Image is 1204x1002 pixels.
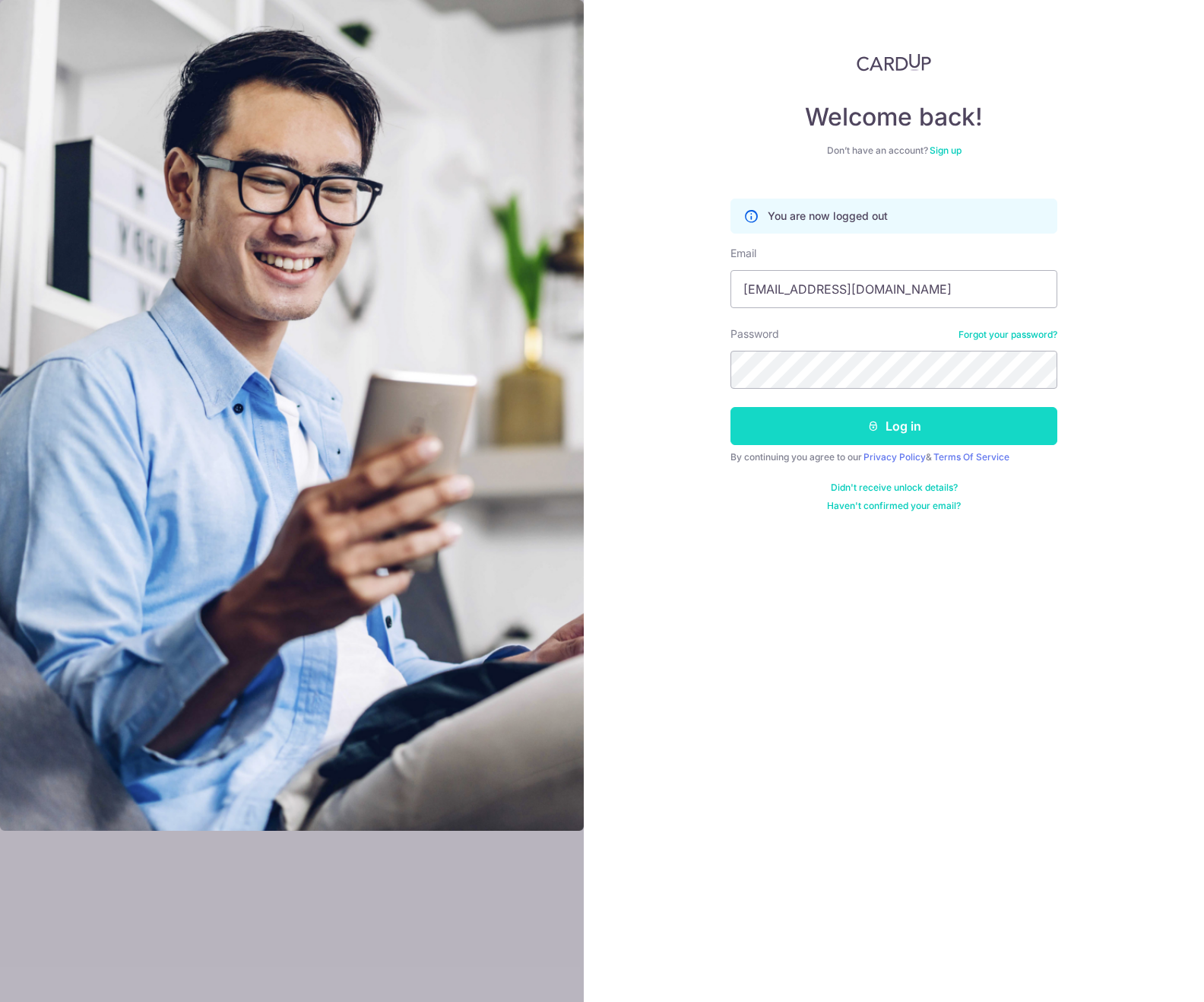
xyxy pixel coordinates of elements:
[730,451,1057,463] div: By continuing you agree to our &
[730,102,1057,132] h4: Welcome back!
[827,500,961,512] a: Haven't confirmed your email?
[863,451,926,463] a: Privacy Policy
[857,53,931,72] img: CardUp Logo
[730,407,1057,445] button: Log in
[958,329,1057,341] a: Forgot your password?
[730,326,779,342] label: Password
[730,270,1057,308] input: Enter your Email
[831,482,958,494] a: Didn't receive unlock details?
[730,246,756,261] label: Email
[768,208,888,224] p: You are now logged out
[933,451,1009,463] a: Terms Of Service
[730,145,1057,157] div: Don’t have an account?
[930,145,962,156] a: Sign up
